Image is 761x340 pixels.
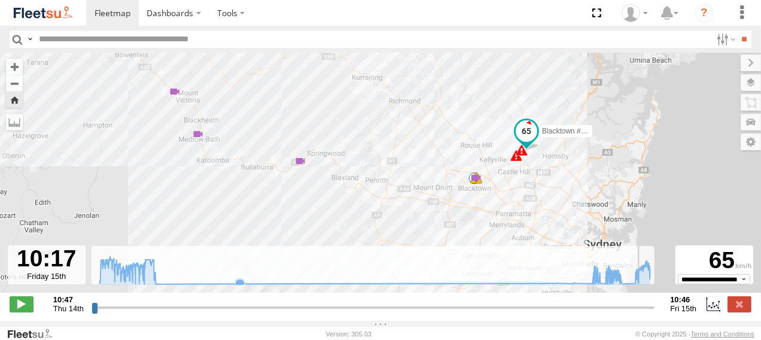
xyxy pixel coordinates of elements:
button: Zoom Home [6,92,23,108]
i: ? [695,4,714,23]
span: Thu 14th Aug 2025 [53,304,84,313]
a: Visit our Website [7,328,62,340]
div: Version: 305.03 [326,330,372,338]
label: Play/Stop [10,296,34,312]
div: 5 [468,172,480,184]
div: JR Raukete [617,4,652,22]
label: Search Filter Options [712,31,738,48]
label: Close [727,296,751,312]
label: Search Query [25,31,35,48]
button: Zoom out [6,75,23,92]
label: Measure [6,114,23,130]
strong: 10:46 [670,295,696,304]
a: Terms and Conditions [691,330,754,338]
button: Zoom in [6,59,23,75]
span: Fri 15th Aug 2025 [670,304,696,313]
div: 65 [677,247,751,274]
span: Blacktown #1 (T09 - [PERSON_NAME]) [542,127,669,135]
strong: 10:47 [53,295,84,304]
img: fleetsu-logo-horizontal.svg [12,5,74,21]
div: © Copyright 2025 - [635,330,754,338]
label: Map Settings [741,133,761,150]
